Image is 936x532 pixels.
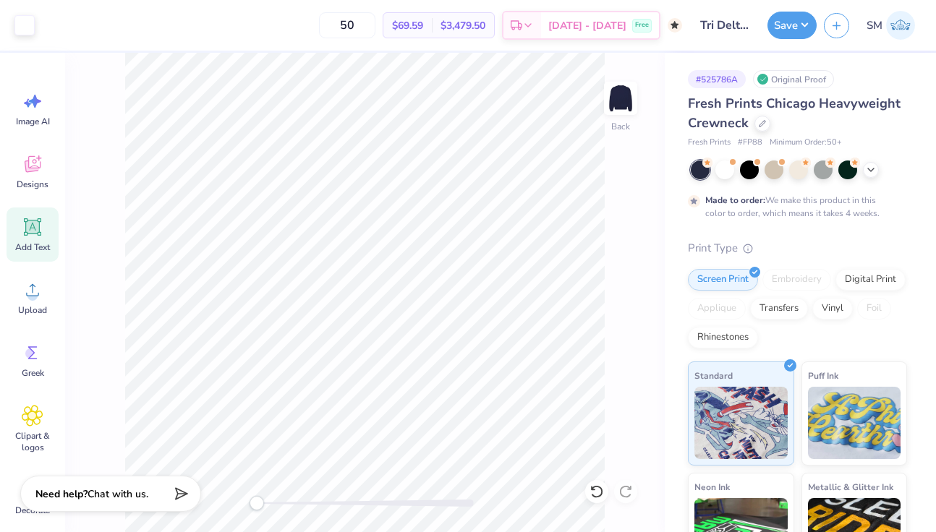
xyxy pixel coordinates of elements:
input: Untitled Design [689,11,760,40]
span: Standard [694,368,733,383]
span: Image AI [16,116,50,127]
strong: Made to order: [705,194,765,206]
span: Neon Ink [694,479,730,494]
div: Transfers [750,298,808,319]
div: Original Proof [753,70,834,88]
div: Back [611,120,630,133]
span: $69.59 [392,18,423,33]
div: Digital Print [835,269,906,291]
span: SM [867,17,882,34]
img: Standard [694,387,788,459]
span: Designs [17,179,48,190]
div: Print Type [688,240,907,257]
div: We make this product in this color to order, which means it takes 4 weeks. [705,194,883,220]
span: Fresh Prints [688,137,731,149]
span: # FP88 [738,137,762,149]
input: – – [319,12,375,38]
span: Fresh Prints Chicago Heavyweight Crewneck [688,95,901,132]
span: Chat with us. [88,487,148,501]
div: Applique [688,298,746,319]
img: Back [606,84,635,113]
span: Puff Ink [808,368,838,383]
span: Minimum Order: 50 + [770,137,842,149]
div: # 525786A [688,70,746,88]
div: Rhinestones [688,327,758,348]
div: Vinyl [812,298,853,319]
div: Accessibility label [250,496,264,510]
img: Savannah Martin [886,11,915,40]
span: Free [635,20,649,30]
span: $3,479.50 [441,18,485,33]
img: Puff Ink [808,387,901,459]
span: [DATE] - [DATE] [548,18,626,33]
span: Metallic & Glitter Ink [808,479,893,494]
span: Upload [18,304,47,316]
div: Foil [857,298,891,319]
span: Decorate [15,505,50,516]
strong: Need help? [35,487,88,501]
span: Add Text [15,241,50,253]
a: SM [860,11,922,40]
span: Greek [22,367,44,379]
div: Screen Print [688,269,758,291]
span: Clipart & logos [9,430,56,453]
div: Embroidery [762,269,831,291]
button: Save [767,12,817,39]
